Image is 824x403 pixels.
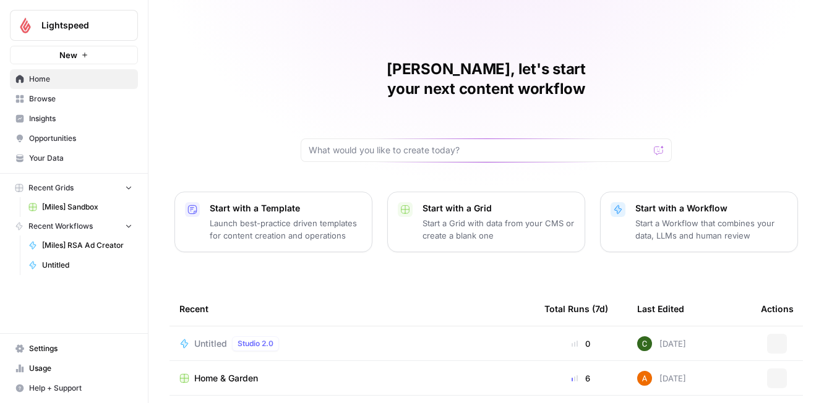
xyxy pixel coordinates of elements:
span: Insights [29,113,132,124]
div: Recent [179,292,525,326]
span: New [59,49,77,61]
p: Launch best-practice driven templates for content creation and operations [210,217,362,242]
h1: [PERSON_NAME], let's start your next content workflow [301,59,672,99]
a: [Miles] Sandbox [23,197,138,217]
a: Settings [10,339,138,358]
img: n7ufqqrt5jcwspw4pce0myp7nhj2 [637,371,652,386]
p: Start with a Workflow [635,202,788,214]
div: [DATE] [637,336,686,351]
a: Untitled [23,255,138,275]
span: Home [29,74,132,85]
span: Settings [29,343,132,354]
div: 0 [544,337,617,350]
button: Help + Support [10,378,138,398]
a: UntitledStudio 2.0 [179,336,525,351]
div: 6 [544,372,617,384]
span: Home & Garden [194,372,258,384]
a: Browse [10,89,138,109]
span: Recent Workflows [28,221,93,232]
span: Usage [29,363,132,374]
button: Recent Grids [10,179,138,197]
span: Untitled [42,260,132,271]
span: Recent Grids [28,182,74,193]
a: Opportunities [10,129,138,148]
a: Home [10,69,138,89]
span: Your Data [29,153,132,164]
p: Start a Grid with data from your CMS or create a blank one [423,217,575,242]
button: Start with a WorkflowStart a Workflow that combines your data, LLMs and human review [600,192,798,252]
div: [DATE] [637,371,686,386]
button: Workspace: Lightspeed [10,10,138,41]
span: Help + Support [29,383,132,394]
button: Start with a GridStart a Grid with data from your CMS or create a blank one [387,192,585,252]
p: Start with a Template [210,202,362,214]
div: Actions [761,292,794,326]
a: Home & Garden [179,372,525,384]
img: Lightspeed Logo [14,14,36,36]
span: [Miles] RSA Ad Creator [42,240,132,251]
input: What would you like to create today? [309,144,649,156]
a: Usage [10,358,138,378]
button: Start with a TemplateLaunch best-practice driven templates for content creation and operations [174,192,372,252]
span: Lightspeed [41,19,116,32]
span: Browse [29,93,132,104]
a: Your Data [10,148,138,168]
div: Total Runs (7d) [544,292,608,326]
a: Insights [10,109,138,129]
button: New [10,46,138,64]
p: Start a Workflow that combines your data, LLMs and human review [635,217,788,242]
img: 14qrvic887bnlg6dzgoj39zarp80 [637,336,652,351]
div: Last Edited [637,292,684,326]
button: Recent Workflows [10,217,138,235]
span: Studio 2.0 [238,338,273,349]
span: Untitled [194,337,227,350]
a: [Miles] RSA Ad Creator [23,235,138,255]
p: Start with a Grid [423,202,575,214]
span: Opportunities [29,133,132,144]
span: [Miles] Sandbox [42,201,132,213]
